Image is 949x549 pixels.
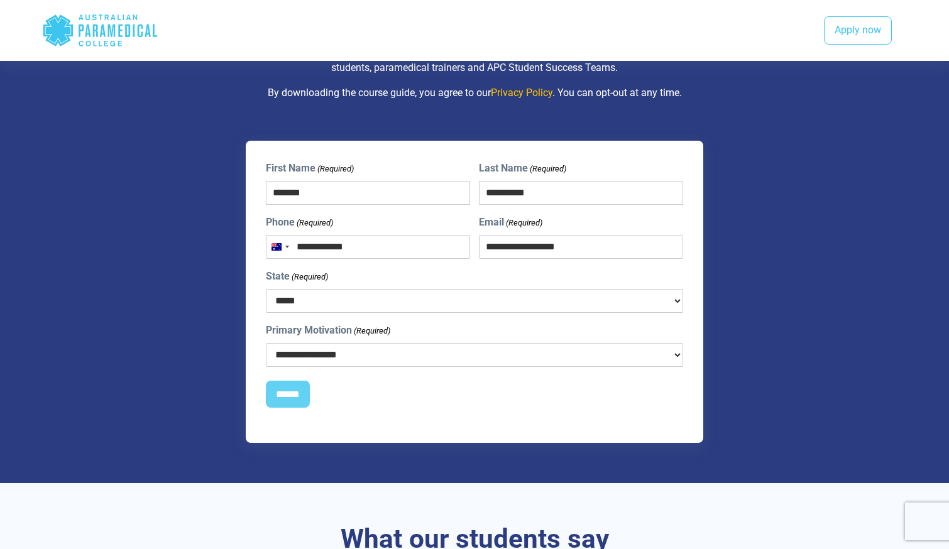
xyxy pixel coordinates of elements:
[266,269,328,284] label: State
[291,271,329,283] span: (Required)
[42,10,158,51] div: Australian Paramedical College
[266,215,333,230] label: Phone
[529,163,566,175] span: (Required)
[317,163,354,175] span: (Required)
[107,85,842,101] p: By downloading the course guide, you agree to our . You can opt-out at any time.
[479,161,566,176] label: Last Name
[353,325,391,337] span: (Required)
[266,236,293,258] button: Selected country
[266,161,354,176] label: First Name
[479,215,542,230] label: Email
[266,323,390,338] label: Primary Motivation
[505,217,542,229] span: (Required)
[296,217,334,229] span: (Required)
[824,16,892,45] a: Apply now
[491,87,552,99] a: Privacy Policy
